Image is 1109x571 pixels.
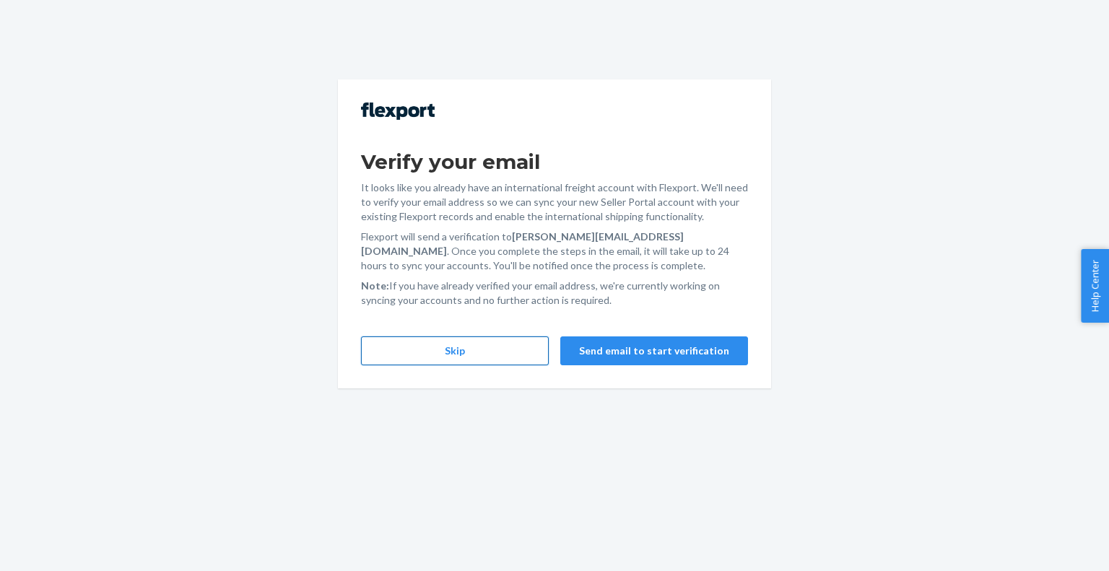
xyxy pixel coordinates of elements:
h1: Verify your email [361,149,748,175]
button: Help Center [1081,249,1109,323]
img: Flexport logo [361,103,435,120]
p: If you have already verified your email address, we're currently working on syncing your accounts... [361,279,748,308]
strong: Note: [361,279,389,292]
button: Send email to start verification [560,336,748,365]
button: Skip [361,336,549,365]
p: Flexport will send a verification to . Once you complete the steps in the email, it will take up ... [361,230,748,273]
p: It looks like you already have an international freight account with Flexport. We'll need to veri... [361,180,748,224]
strong: [PERSON_NAME][EMAIL_ADDRESS][DOMAIN_NAME] [361,230,684,257]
